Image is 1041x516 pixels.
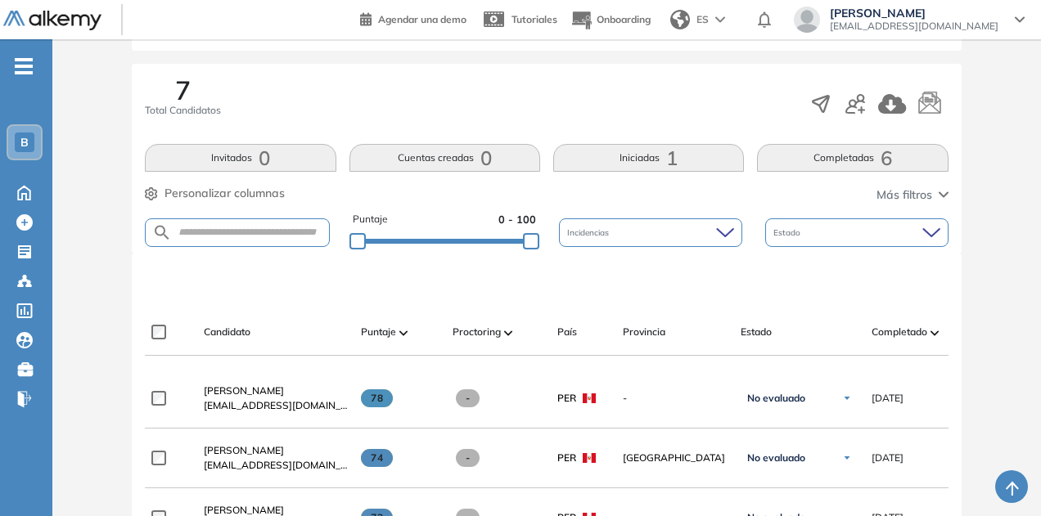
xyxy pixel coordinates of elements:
span: Personalizar columnas [164,185,285,202]
button: Cuentas creadas0 [349,144,540,172]
img: [missing "en.ARROW_ALT" translation] [504,330,512,335]
button: Onboarding [570,2,651,38]
span: [PERSON_NAME] [204,504,284,516]
img: PER [583,393,596,403]
img: Ícono de flecha [842,453,852,463]
span: Estado [741,325,772,339]
img: [missing "en.ARROW_ALT" translation] [399,330,408,335]
img: SEARCH_ALT [152,222,172,243]
span: Total Candidatos [145,103,221,118]
span: [DATE] [872,391,904,406]
span: [PERSON_NAME] [204,384,284,397]
img: [missing "en.ARROW_ALT" translation] [931,330,939,335]
span: 7 [175,77,191,103]
a: Agendar una demo [360,8,466,28]
span: 74 [361,449,393,467]
img: Logo [3,11,101,31]
span: [EMAIL_ADDRESS][DOMAIN_NAME] [204,398,348,413]
span: [EMAIL_ADDRESS][DOMAIN_NAME] [204,458,348,473]
img: world [670,10,690,29]
button: Completadas6 [757,144,948,172]
span: No evaluado [747,451,805,464]
div: Estado [765,218,949,247]
span: 78 [361,389,393,407]
span: Más filtros [877,186,932,204]
span: - [456,389,480,407]
span: ES [696,12,709,27]
button: Iniciadas1 [553,144,744,172]
div: Incidencias [559,218,742,247]
span: Provincia [623,325,665,339]
span: No evaluado [747,392,805,405]
button: Invitados0 [145,144,336,172]
i: - [15,65,33,68]
a: [PERSON_NAME] [204,384,348,398]
span: [EMAIL_ADDRESS][DOMAIN_NAME] [830,20,998,33]
span: Onboarding [597,13,651,25]
span: [PERSON_NAME] [204,444,284,456]
span: [GEOGRAPHIC_DATA] [623,451,728,465]
span: País [557,325,577,339]
button: Más filtros [877,186,949,204]
img: arrow [715,16,725,23]
span: Proctoring [453,325,501,339]
span: [DATE] [872,451,904,465]
span: Agendar una demo [378,13,466,25]
a: [PERSON_NAME] [204,443,348,458]
span: [PERSON_NAME] [830,7,998,20]
span: Completado [872,325,927,339]
span: 0 - 100 [498,212,536,227]
span: Tutoriales [511,13,557,25]
span: PER [557,451,576,465]
img: Ícono de flecha [842,393,852,403]
span: Candidato [204,325,250,339]
span: Puntaje [361,325,396,339]
span: Puntaje [353,212,388,227]
img: PER [583,453,596,463]
span: - [456,449,480,467]
span: Incidencias [567,227,612,239]
button: Personalizar columnas [145,185,285,202]
span: - [623,391,728,406]
span: Estado [773,227,804,239]
span: PER [557,391,576,406]
span: B [20,136,29,149]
